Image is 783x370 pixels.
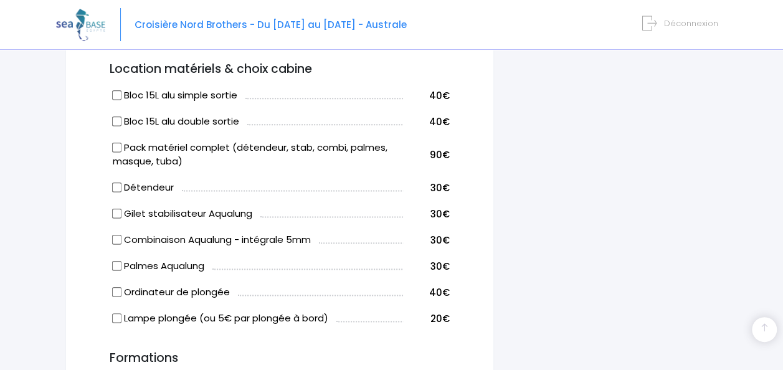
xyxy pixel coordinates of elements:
[429,115,450,128] span: 40€
[91,351,468,366] h3: Formations
[113,233,311,247] label: Combinaison Aqualung - intégrale 5mm
[113,88,237,103] label: Bloc 15L alu simple sortie
[430,181,450,194] span: 30€
[112,235,122,245] input: Combinaison Aqualung - intégrale 5mm
[113,141,402,169] label: Pack matériel complet (détendeur, stab, combi, palmes, masque, tuba)
[113,259,204,273] label: Palmes Aqualung
[113,181,174,195] label: Détendeur
[112,313,122,323] input: Lampe plongée (ou 5€ par plongée à bord)
[429,89,450,102] span: 40€
[430,260,450,273] span: 30€
[113,285,230,300] label: Ordinateur de plongée
[135,18,407,31] span: Croisière Nord Brothers - Du [DATE] au [DATE] - Australe
[429,286,450,299] span: 40€
[112,183,122,192] input: Détendeur
[112,261,122,271] input: Palmes Aqualung
[113,311,328,326] label: Lampe plongée (ou 5€ par plongée à bord)
[430,234,450,247] span: 30€
[112,287,122,297] input: Ordinateur de plongée
[430,312,450,325] span: 20€
[113,207,252,221] label: Gilet stabilisateur Aqualung
[91,62,468,77] h3: Location matériels & choix cabine
[430,148,450,161] span: 90€
[664,17,718,29] span: Déconnexion
[113,115,239,129] label: Bloc 15L alu double sortie
[112,142,122,152] input: Pack matériel complet (détendeur, stab, combi, palmes, masque, tuba)
[112,116,122,126] input: Bloc 15L alu double sortie
[112,209,122,219] input: Gilet stabilisateur Aqualung
[112,90,122,100] input: Bloc 15L alu simple sortie
[430,207,450,221] span: 30€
